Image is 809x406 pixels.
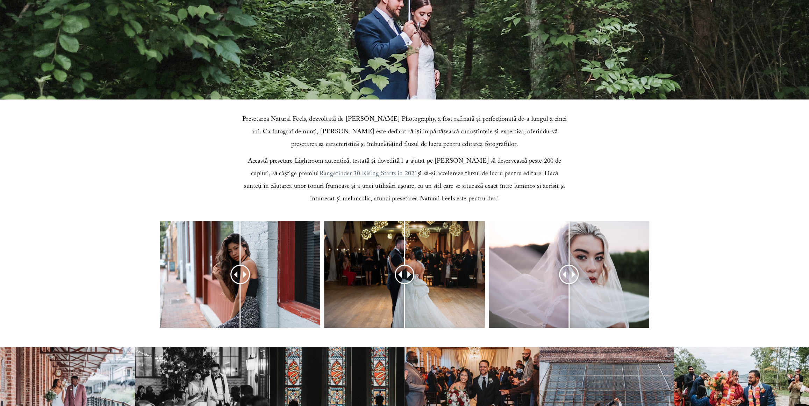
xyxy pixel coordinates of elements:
font: Presetarea Natural Feels, dezvoltată de [PERSON_NAME] Photography, a fost rafinată și perfecționa... [242,115,568,150]
font: și să-și accelereze fluxul de lucru pentru editare. Dacă sunteți în căutarea unor tonuri frumoase... [244,169,566,205]
a: Rangefinder 30 Rising Starts în 2021 [319,169,417,180]
font: Această presetare Lightroom autentică, testată și dovedită l-a ajutat pe [PERSON_NAME] să deserve... [248,156,563,180]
